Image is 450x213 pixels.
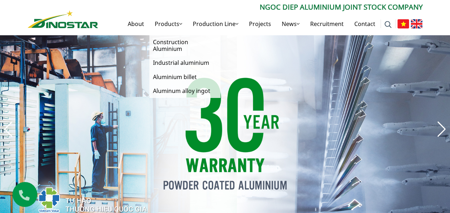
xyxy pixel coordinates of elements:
[149,56,221,70] a: Industrial aluminium
[305,12,349,35] a: Recruitment
[98,2,423,12] p: Ngoc Diep Aluminium Joint Stock Company
[149,70,221,84] a: Aluminium billet
[4,121,13,137] div: Previous slide
[149,35,221,56] a: Construction Aluminium
[187,12,244,35] a: Production Line
[149,12,187,35] a: Products
[122,12,149,35] a: About
[149,84,221,98] a: Aluminum alloy ingot
[244,12,276,35] a: Projects
[28,10,98,28] img: Nhôm Dinostar
[28,9,98,28] a: Nhôm Dinostar
[276,12,305,35] a: News
[349,12,381,35] a: Contact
